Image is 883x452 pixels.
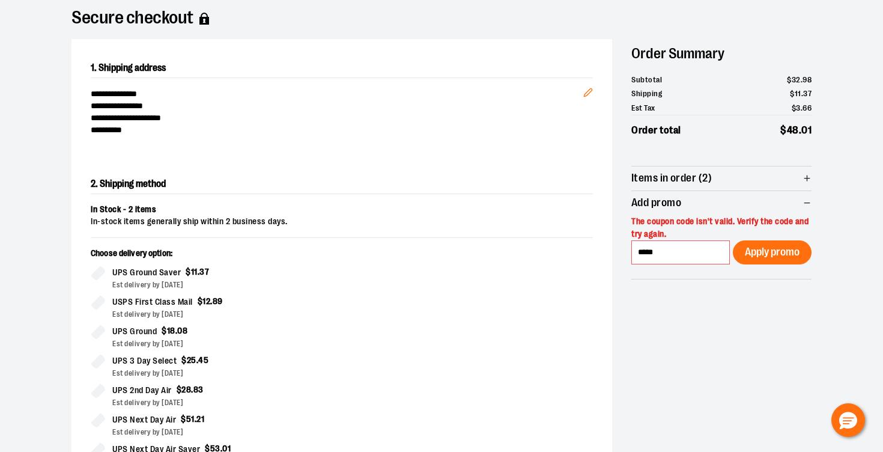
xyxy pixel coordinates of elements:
h2: 1. Shipping address [91,58,593,78]
span: $ [780,124,787,136]
span: 01 [801,124,812,136]
span: Order total [631,123,681,138]
p: Choose delivery option: [91,248,332,266]
span: . [196,355,199,365]
button: Apply promo [733,240,812,264]
div: Est delivery by [DATE] [112,368,332,379]
span: 11 [191,267,198,276]
h1: Secure checkout [71,13,812,25]
span: 21 [196,414,204,424]
span: . [198,267,200,276]
span: . [799,124,802,136]
span: $ [186,267,191,276]
span: 48 [787,124,799,136]
button: Add promo [631,191,812,215]
span: $ [162,326,167,335]
span: UPS Ground [112,325,157,338]
span: 45 [198,355,208,365]
button: Items in order (2) [631,166,812,191]
span: Est Tax [631,102,655,114]
span: 3 [796,103,801,112]
h2: Order Summary [631,39,812,68]
input: UPS Ground$18.08Est delivery by [DATE] [91,325,105,339]
span: 66 [803,103,812,112]
span: . [191,385,193,394]
span: UPS Next Day Air [112,413,176,427]
span: $ [792,103,797,112]
span: UPS Ground Saver [112,266,181,279]
button: Hello, have a question? Let’s chat. [831,403,865,437]
div: Est delivery by [DATE] [112,309,332,320]
input: UPS 2nd Day Air$28.83Est delivery by [DATE] [91,383,105,398]
input: UPS Ground Saver$11.37Est delivery by [DATE] [91,266,105,280]
span: 12 [202,296,210,306]
span: USPS First Class Mail [112,295,193,309]
div: Est delivery by [DATE] [112,397,332,408]
span: UPS 3 Day Select [112,354,177,368]
span: Add promo [631,197,681,209]
div: Est delivery by [DATE] [112,427,332,438]
input: UPS 3 Day Select$25.45Est delivery by [DATE] [91,354,105,368]
span: $ [787,75,792,84]
span: $ [198,296,203,306]
span: 37 [199,267,209,276]
div: Est delivery by [DATE] [112,279,332,290]
input: UPS Next Day Air$51.21Est delivery by [DATE] [91,413,105,427]
span: 89 [213,296,223,306]
span: Apply promo [745,246,800,258]
button: Edit [574,69,602,111]
span: 98 [803,75,812,84]
span: Subtotal [631,74,662,86]
span: 28 [181,385,191,394]
div: Est delivery by [DATE] [112,338,332,349]
span: 18 [167,326,175,335]
span: . [801,103,803,112]
span: UPS 2nd Day Air [112,383,172,397]
span: . [801,89,804,98]
span: 25 [187,355,196,365]
div: In-stock items generally ship within 2 business days. [91,216,593,228]
span: The coupon code isn't valid. Verify the code and try again. [631,216,809,239]
span: Items in order (2) [631,173,712,184]
span: . [195,414,197,424]
span: $ [790,89,795,98]
div: In Stock - 2 items [91,204,593,216]
span: 08 [177,326,187,335]
span: 11 [795,89,801,98]
span: 37 [803,89,812,98]
input: USPS First Class Mail$12.89Est delivery by [DATE] [91,295,105,310]
span: $ [181,355,187,365]
span: . [175,326,178,335]
h2: 2. Shipping method [91,174,593,194]
span: . [210,296,213,306]
span: 51 [186,414,195,424]
span: $ [181,414,186,424]
span: $ [177,385,182,394]
span: . [801,75,803,84]
span: 32 [792,75,801,84]
span: 83 [193,385,204,394]
span: Shipping [631,88,662,100]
